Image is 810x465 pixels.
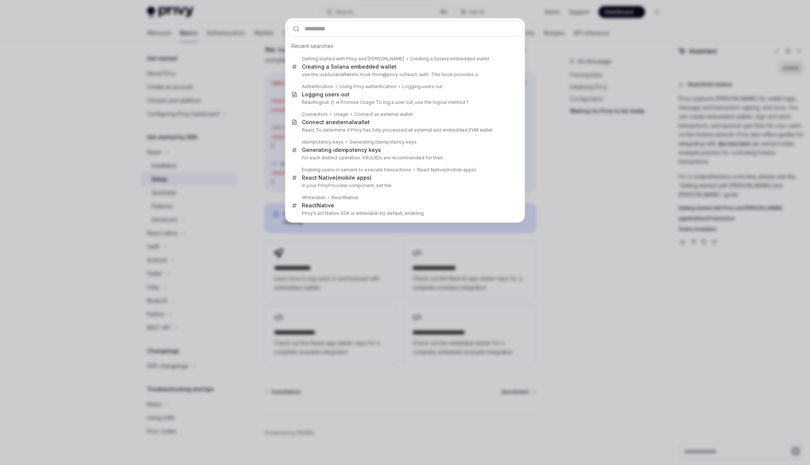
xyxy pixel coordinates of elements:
[349,139,417,145] div: Generating idempotency keys
[302,183,507,189] p: In your PrivyProvider component, set the
[331,195,344,200] b: React
[302,56,404,62] div: Getting started with Privy and [PERSON_NAME]
[302,167,411,173] div: Enabling users or servers to execute transactions
[410,56,489,62] div: Creating a Solana embedded wallet
[402,84,442,90] div: Logging users out
[302,195,325,201] div: Whitelabel
[339,84,396,90] div: Using Privy authentication
[302,139,343,145] div: Idempotency keys
[302,174,372,181] div: (mobile apps)
[302,127,507,133] p: React To determine if Privy has fully processed all external and embedded EVM wallet
[302,174,336,181] b: React Native
[332,119,354,125] b: external
[382,72,431,77] b: @privy-io/react-auth .
[302,155,507,161] p: for each distinct operation. V4 Ds are recommended for their
[368,155,376,160] b: UUI
[354,111,413,117] div: Connect an external wallet
[315,99,327,105] b: logou
[302,111,328,117] div: Connectors
[302,99,507,105] p: React t: () => Promise Usage To log a user out, use the logout method f
[302,202,317,208] b: React
[302,84,333,90] div: Authentication
[302,119,370,126] div: Connect an wallet
[302,147,381,153] div: Generating idempotency keys
[302,202,334,209] div: Native
[291,42,333,50] span: Recent searches
[334,111,348,117] div: Usage
[331,195,358,201] div: Native
[417,167,476,173] div: (mobile apps)
[302,72,507,78] p: use the useSolanaWallets hook from This hook provides a
[302,63,396,70] div: Creating a Solana embedded wallet
[302,91,349,98] div: Logging users out
[302,210,507,216] p: Privy’s act Native SDK is whitelabel by default, enabling
[417,167,445,172] b: React Native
